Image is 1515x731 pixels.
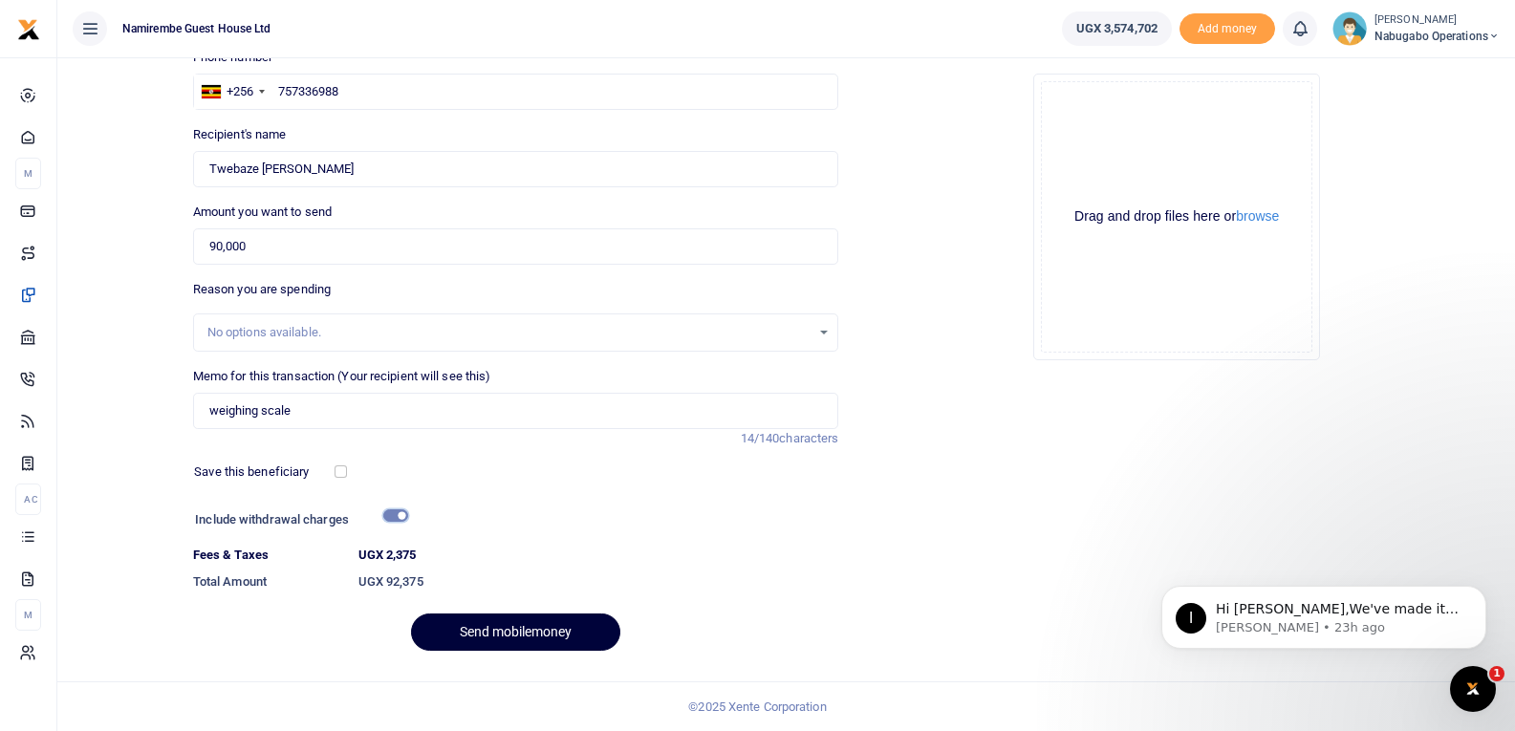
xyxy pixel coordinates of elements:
[1054,11,1180,46] li: Wallet ballance
[194,462,309,482] label: Save this beneficiary
[17,18,40,41] img: logo-small
[15,484,41,515] li: Ac
[83,74,330,91] p: Message from Ibrahim, sent 23h ago
[358,546,417,565] label: UGX 2,375
[741,431,780,445] span: 14/140
[83,55,327,147] span: Hi [PERSON_NAME],We've made it easier to get support! Use this chat to connect with our team in r...
[1042,207,1311,226] div: Drag and drop files here or
[1180,20,1275,34] a: Add money
[193,367,491,386] label: Memo for this transaction (Your recipient will see this)
[227,82,253,101] div: +256
[193,574,343,590] h6: Total Amount
[1374,12,1500,29] small: [PERSON_NAME]
[193,203,332,222] label: Amount you want to send
[193,125,287,144] label: Recipient's name
[207,323,812,342] div: No options available.
[193,280,331,299] label: Reason you are spending
[15,158,41,189] li: M
[195,512,400,527] h6: Include withdrawal charges
[411,613,620,651] button: Send mobilemoney
[1489,666,1504,681] span: 1
[1033,74,1320,360] div: File Uploader
[1236,209,1279,223] button: browse
[358,574,839,590] h6: UGX 92,375
[193,228,839,265] input: UGX
[1133,546,1515,679] iframe: Intercom notifications message
[779,431,838,445] span: characters
[17,21,40,35] a: logo-small logo-large logo-large
[1332,11,1500,46] a: profile-user [PERSON_NAME] Nabugabo operations
[1180,13,1275,45] li: Toup your wallet
[1062,11,1172,46] a: UGX 3,574,702
[1450,666,1496,712] iframe: Intercom live chat
[1076,19,1158,38] span: UGX 3,574,702
[115,20,279,37] span: Namirembe Guest House Ltd
[194,75,271,109] div: Uganda: +256
[193,74,839,110] input: Enter phone number
[1180,13,1275,45] span: Add money
[185,546,351,565] dt: Fees & Taxes
[193,393,839,429] input: Enter extra information
[15,599,41,631] li: M
[193,151,839,187] input: Loading name...
[1332,11,1367,46] img: profile-user
[1374,28,1500,45] span: Nabugabo operations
